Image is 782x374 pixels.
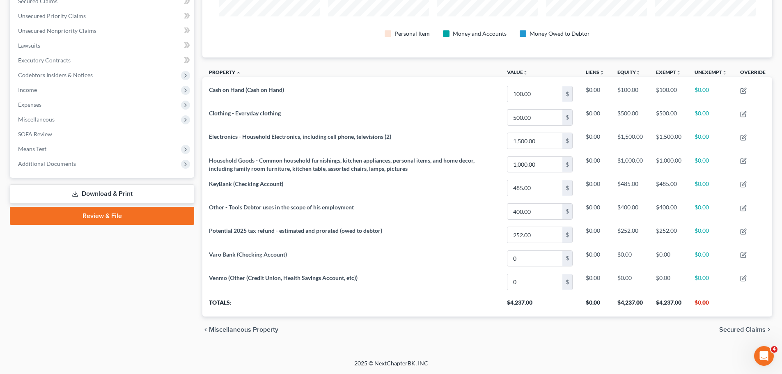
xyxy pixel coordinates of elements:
[209,86,284,93] span: Cash on Hand (Cash on Hand)
[562,86,572,102] div: $
[507,204,562,219] input: 0.00
[611,82,649,106] td: $100.00
[611,200,649,223] td: $400.00
[562,133,572,149] div: $
[688,153,734,176] td: $0.00
[209,326,278,333] span: Miscellaneous Property
[11,9,194,23] a: Unsecured Priority Claims
[688,176,734,200] td: $0.00
[754,346,774,366] iframe: Intercom live chat
[202,294,500,317] th: Totals:
[649,153,688,176] td: $1,000.00
[394,30,430,38] div: Personal Item
[688,82,734,106] td: $0.00
[562,180,572,196] div: $
[688,247,734,270] td: $0.00
[562,110,572,125] div: $
[579,176,611,200] td: $0.00
[530,30,590,38] div: Money Owed to Debtor
[611,247,649,270] td: $0.00
[611,270,649,294] td: $0.00
[611,153,649,176] td: $1,000.00
[209,180,283,187] span: KeyBank (Checking Account)
[18,101,41,108] span: Expenses
[209,133,391,140] span: Electronics - Household Electronics, including cell phone, televisions (2)
[507,251,562,266] input: 0.00
[209,157,475,172] span: Household Goods - Common household furnishings, kitchen appliances, personal items, and home deco...
[688,294,734,317] th: $0.00
[649,200,688,223] td: $400.00
[579,270,611,294] td: $0.00
[18,71,93,78] span: Codebtors Insiders & Notices
[10,207,194,225] a: Review & File
[688,223,734,247] td: $0.00
[562,157,572,172] div: $
[18,42,40,49] span: Lawsuits
[676,70,681,75] i: unfold_more
[649,176,688,200] td: $485.00
[453,30,507,38] div: Money and Accounts
[656,69,681,75] a: Exemptunfold_more
[617,69,641,75] a: Equityunfold_more
[649,223,688,247] td: $252.00
[11,23,194,38] a: Unsecured Nonpriority Claims
[11,53,194,68] a: Executory Contracts
[771,346,777,353] span: 4
[611,106,649,129] td: $500.00
[688,106,734,129] td: $0.00
[18,145,46,152] span: Means Test
[562,274,572,290] div: $
[586,69,604,75] a: Liensunfold_more
[579,223,611,247] td: $0.00
[766,326,772,333] i: chevron_right
[719,326,766,333] span: Secured Claims
[719,326,772,333] button: Secured Claims chevron_right
[611,129,649,153] td: $1,500.00
[209,204,354,211] span: Other - Tools Debtor uses in the scope of his employment
[507,274,562,290] input: 0.00
[688,200,734,223] td: $0.00
[202,326,278,333] button: chevron_left Miscellaneous Property
[18,131,52,138] span: SOFA Review
[18,57,71,64] span: Executory Contracts
[11,127,194,142] a: SOFA Review
[18,160,76,167] span: Additional Documents
[562,204,572,219] div: $
[579,129,611,153] td: $0.00
[18,12,86,19] span: Unsecured Priority Claims
[649,82,688,106] td: $100.00
[734,64,772,83] th: Override
[209,227,382,234] span: Potential 2025 tax refund - estimated and prorated (owed to debtor)
[611,223,649,247] td: $252.00
[236,70,241,75] i: expand_less
[157,359,625,374] div: 2025 © NextChapterBK, INC
[579,106,611,129] td: $0.00
[649,270,688,294] td: $0.00
[209,274,358,281] span: Venmo (Other (Credit Union, Health Savings Account, etc))
[688,270,734,294] td: $0.00
[611,176,649,200] td: $485.00
[649,106,688,129] td: $500.00
[18,27,96,34] span: Unsecured Nonpriority Claims
[507,180,562,196] input: 0.00
[579,294,611,317] th: $0.00
[500,294,579,317] th: $4,237.00
[695,69,727,75] a: Unexemptunfold_more
[18,116,55,123] span: Miscellaneous
[649,294,688,317] th: $4,237.00
[636,70,641,75] i: unfold_more
[579,82,611,106] td: $0.00
[579,200,611,223] td: $0.00
[523,70,528,75] i: unfold_more
[722,70,727,75] i: unfold_more
[507,86,562,102] input: 0.00
[209,251,287,258] span: Varo Bank (Checking Account)
[507,157,562,172] input: 0.00
[202,326,209,333] i: chevron_left
[562,251,572,266] div: $
[507,133,562,149] input: 0.00
[10,184,194,204] a: Download & Print
[599,70,604,75] i: unfold_more
[18,86,37,93] span: Income
[507,227,562,243] input: 0.00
